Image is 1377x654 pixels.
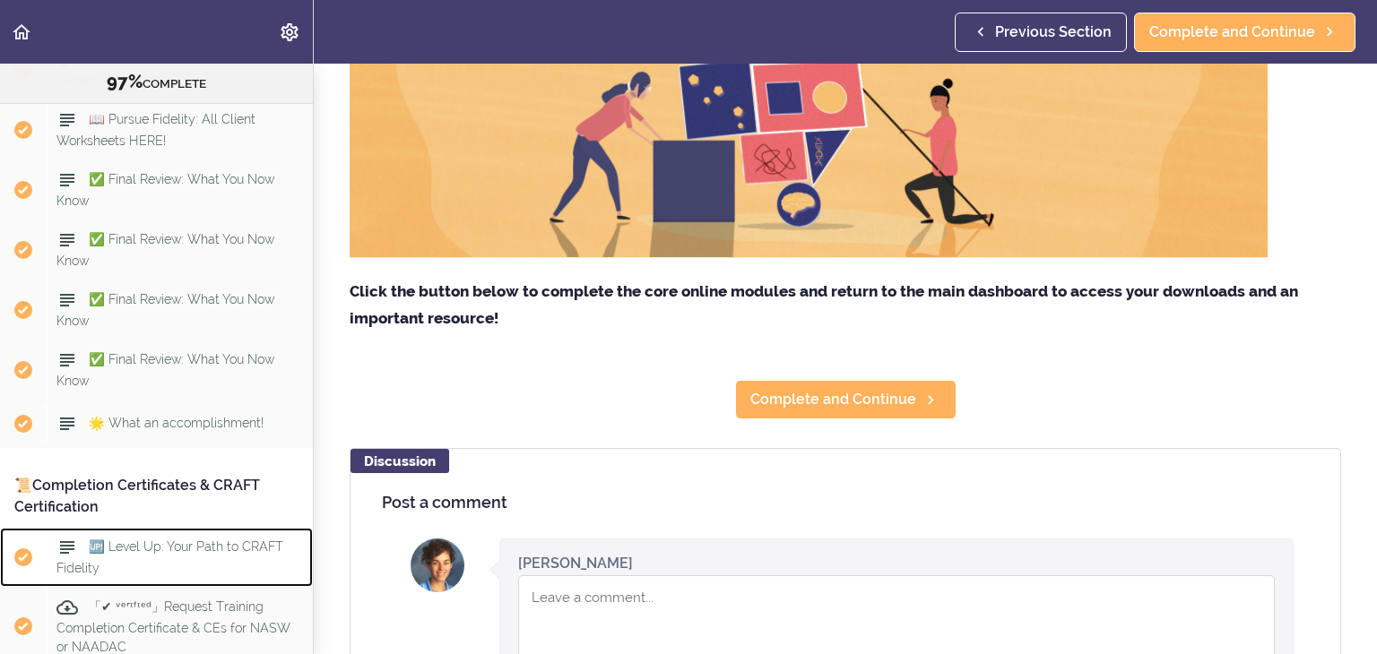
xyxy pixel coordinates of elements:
[56,172,274,207] span: ✅ Final Review: What You Now Know
[11,22,32,43] svg: Back to course curriculum
[56,352,274,387] span: ✅ Final Review: What You Now Know
[518,553,633,573] div: [PERSON_NAME]
[279,22,300,43] svg: Settings Menu
[411,538,464,592] img: Delia Herman
[107,71,143,92] span: 97%
[955,13,1127,52] a: Previous Section
[1134,13,1355,52] a: Complete and Continue
[382,494,1309,512] h4: Post a comment
[89,416,264,430] span: 🌟 What an accomplishment!
[350,282,1298,327] strong: Click the button below to complete the core online modules and return to the main dashboard to ac...
[22,71,290,94] div: COMPLETE
[56,599,290,654] span: 「✔ ᵛᵉʳᶦᶠᶦᵉᵈ」Request Training Completion Certificate & CEs for NASW or NAADAC
[56,232,274,267] span: ✅ Final Review: What You Now Know
[995,22,1112,43] span: Previous Section
[56,292,274,327] span: ✅ Final Review: What You Now Know
[735,380,957,419] a: Complete and Continue
[750,389,916,410] span: Complete and Continue
[56,112,255,147] span: 📖 Pursue Fidelity: All Client Worksheets HERE!
[1149,22,1315,43] span: Complete and Continue
[56,539,283,574] span: 🆙 Level Up: Your Path to CRAFT Fidelity
[351,449,449,473] div: Discussion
